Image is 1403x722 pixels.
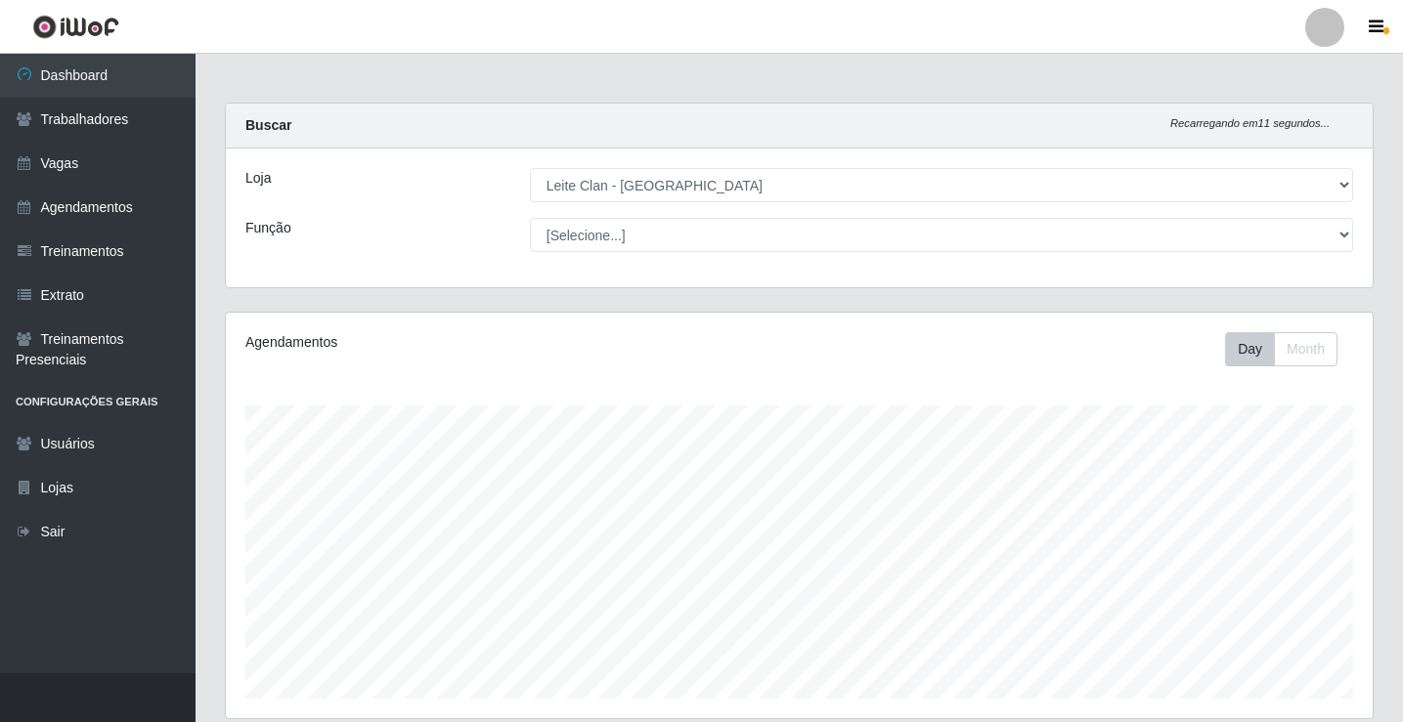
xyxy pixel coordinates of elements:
[245,168,271,189] label: Loja
[32,15,119,39] img: CoreUI Logo
[1225,332,1353,366] div: Toolbar with button groups
[1274,332,1337,366] button: Month
[1225,332,1337,366] div: First group
[245,332,690,353] div: Agendamentos
[1170,117,1330,129] i: Recarregando em 11 segundos...
[1225,332,1275,366] button: Day
[245,218,291,238] label: Função
[245,117,291,133] strong: Buscar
